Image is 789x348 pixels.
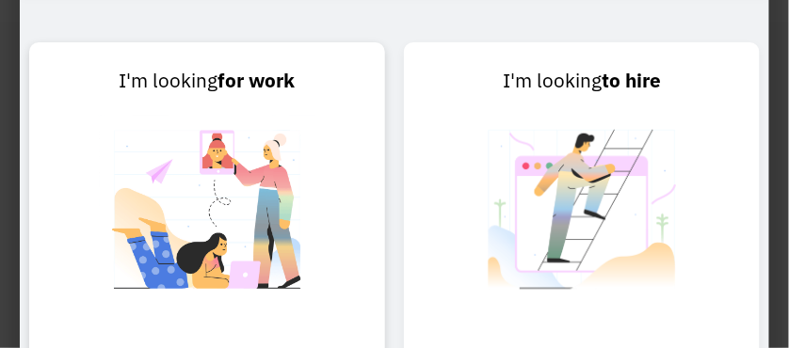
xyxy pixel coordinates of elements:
[99,96,315,345] img: Chronically Capable Personalized Job Matching
[602,68,661,93] strong: to hire
[217,68,295,93] strong: for work
[427,66,736,96] div: I'm looking
[53,66,362,96] div: I'm looking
